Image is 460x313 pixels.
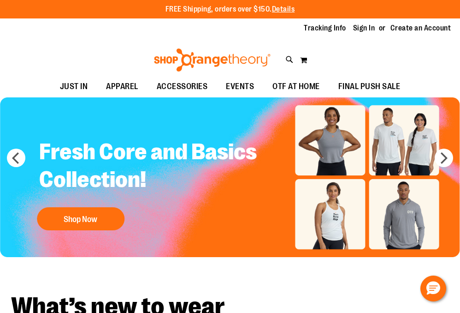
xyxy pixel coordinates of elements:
[304,23,346,33] a: Tracking Info
[37,207,124,230] button: Shop Now
[60,76,88,97] span: JUST IN
[263,76,329,97] a: OTF AT HOME
[390,23,451,33] a: Create an Account
[338,76,401,97] span: FINAL PUSH SALE
[226,76,254,97] span: EVENTS
[97,76,147,97] a: APPAREL
[147,76,217,97] a: ACCESSORIES
[420,276,446,301] button: Hello, have a question? Let’s chat.
[329,76,410,97] a: FINAL PUSH SALE
[153,48,272,72] img: Shop Orangetheory
[353,23,375,33] a: Sign In
[165,4,295,15] p: FREE Shipping, orders over $150.
[32,131,278,203] h2: Fresh Core and Basics Collection!
[106,76,138,97] span: APPAREL
[272,76,320,97] span: OTF AT HOME
[157,76,208,97] span: ACCESSORIES
[217,76,263,97] a: EVENTS
[7,149,25,167] button: prev
[272,5,295,13] a: Details
[435,149,453,167] button: next
[51,76,97,97] a: JUST IN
